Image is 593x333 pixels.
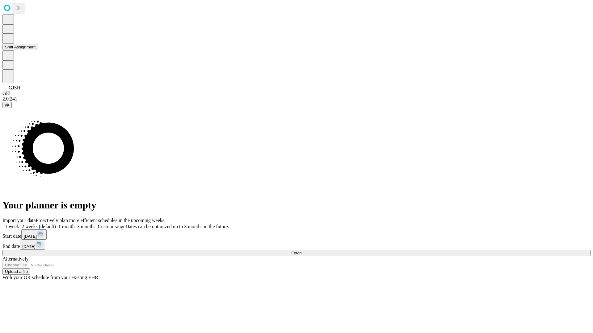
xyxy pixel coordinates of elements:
[21,229,47,240] button: [DATE]
[98,224,125,229] span: Custom range
[2,229,591,240] div: Start date
[22,244,35,249] span: [DATE]
[2,256,28,261] span: Alternatively
[9,85,20,90] span: GJSH
[2,44,38,50] button: Shift Assignment
[2,218,36,223] span: Import your data
[20,240,45,250] button: [DATE]
[2,275,98,280] span: With your OR schedule from your existing EHR
[5,224,19,229] span: 1 week
[5,103,9,107] span: @
[2,268,30,275] button: Upload a file
[58,224,75,229] span: 1 month
[22,224,56,229] span: 2 weeks (default)
[2,102,12,108] button: @
[36,218,166,223] span: Proactively plan more efficient schedules in the upcoming weeks.
[2,91,591,96] div: GEI
[24,234,37,239] span: [DATE]
[2,96,591,102] div: 2.0.241
[2,240,591,250] div: End date
[2,250,591,256] button: Fetch
[125,224,229,229] span: Dates can be optimized up to 3 months in the future.
[291,251,301,255] span: Fetch
[77,224,95,229] span: 3 months
[2,199,591,211] h1: Your planner is empty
